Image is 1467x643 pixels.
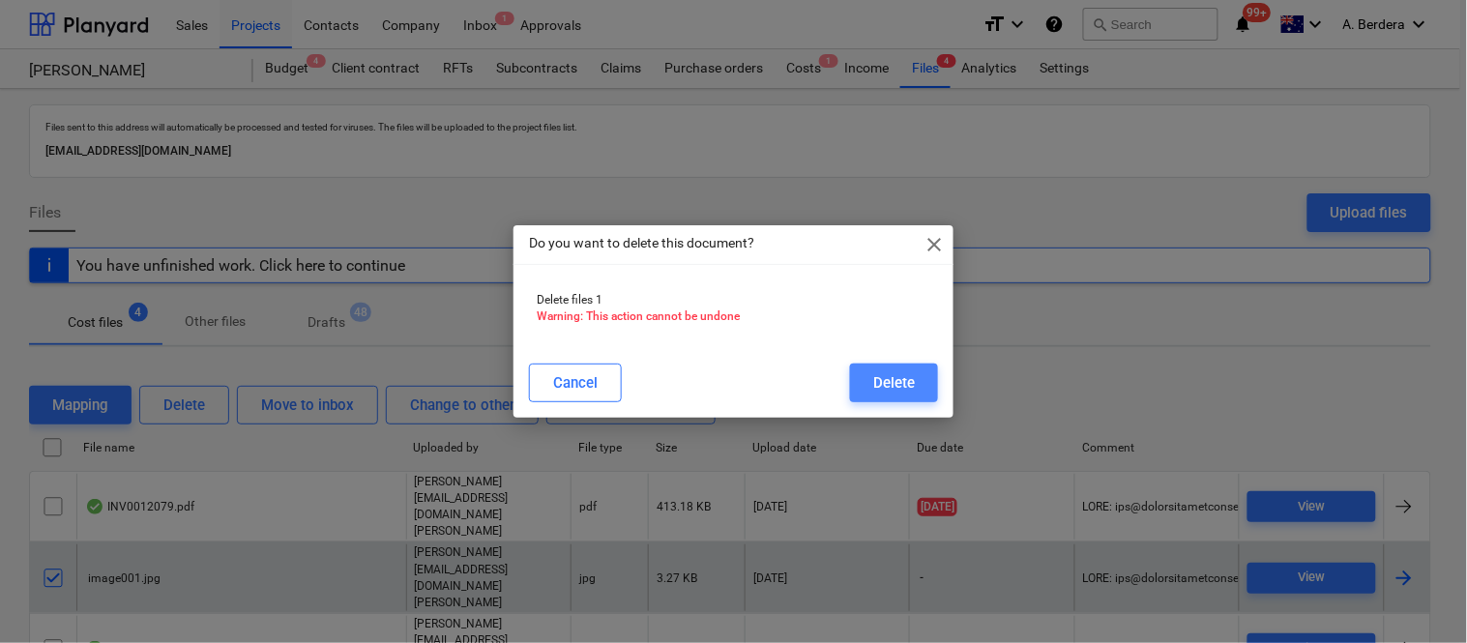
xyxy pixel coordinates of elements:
button: Cancel [529,364,622,402]
iframe: Chat Widget [1370,550,1467,643]
button: Delete [850,364,938,402]
span: close [923,233,946,256]
p: Delete files 1 [537,292,930,308]
div: Cancel [553,370,598,395]
p: Do you want to delete this document? [529,233,754,253]
p: Warning: This action cannot be undone [537,308,930,325]
div: Delete [873,370,915,395]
